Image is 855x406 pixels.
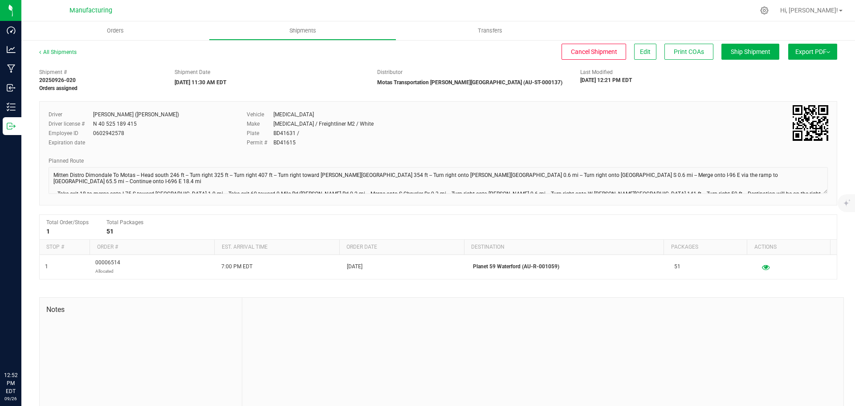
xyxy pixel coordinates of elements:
span: Total Packages [106,219,143,226]
label: Plate [247,129,273,137]
strong: [DATE] 11:30 AM EDT [175,79,226,86]
img: Scan me! [793,105,828,141]
inline-svg: Outbound [7,122,16,131]
span: Orders [95,27,136,35]
span: Notes [46,304,235,315]
p: 12:52 PM EDT [4,371,17,395]
p: Planet 59 Waterford (AU-R-001059) [473,262,664,271]
label: Driver license # [49,120,93,128]
strong: 1 [46,228,50,235]
label: Vehicle [247,111,273,119]
span: Export PDF [795,48,830,55]
inline-svg: Inventory [7,103,16,111]
th: Destination [464,240,664,255]
strong: Orders assigned [39,85,77,91]
span: Total Order/Stops [46,219,89,226]
span: 1 [45,262,48,271]
button: Print COAs [664,44,713,60]
a: Transfers [396,21,584,40]
button: Cancel Shipment [562,44,626,60]
label: Expiration date [49,139,93,147]
strong: Motas Transportation [PERSON_NAME][GEOGRAPHIC_DATA] (AU-ST-000137) [377,79,562,86]
div: BD41631 / [273,129,299,137]
a: All Shipments [39,49,77,55]
inline-svg: Analytics [7,45,16,54]
th: Order # [90,240,214,255]
span: Print COAs [674,48,704,55]
span: 51 [674,262,680,271]
div: BD41615 [273,139,296,147]
div: Manage settings [759,6,770,15]
qrcode: 20250926-020 [793,105,828,141]
button: Export PDF [788,44,837,60]
inline-svg: Dashboard [7,26,16,35]
inline-svg: Inbound [7,83,16,92]
th: Packages [664,240,747,255]
label: Shipment Date [175,68,210,76]
div: 0602942578 [93,129,124,137]
label: Distributor [377,68,403,76]
strong: 20250926-020 [39,77,76,83]
p: Allocated [95,267,120,275]
p: 09/26 [4,395,17,402]
button: Edit [634,44,656,60]
span: Planned Route [49,158,84,164]
strong: 51 [106,228,114,235]
strong: [DATE] 12:21 PM EDT [580,77,632,83]
label: Permit # [247,139,273,147]
iframe: Resource center [9,335,36,361]
a: Shipments [209,21,396,40]
span: Ship Shipment [731,48,770,55]
span: Hi, [PERSON_NAME]! [780,7,838,14]
div: [MEDICAL_DATA] [273,111,314,119]
div: [PERSON_NAME] ([PERSON_NAME]) [93,111,179,119]
th: Stop # [40,240,90,255]
span: Shipments [277,27,328,35]
span: [DATE] [347,262,362,271]
label: Last Modified [580,68,613,76]
inline-svg: Manufacturing [7,64,16,73]
div: [MEDICAL_DATA] / Freightliner M2 / White [273,120,374,128]
label: Driver [49,111,93,119]
th: Order date [339,240,464,255]
span: 00006514 [95,258,120,275]
label: Employee ID [49,129,93,137]
span: 7:00 PM EDT [221,262,252,271]
span: Edit [640,48,651,55]
a: Orders [21,21,209,40]
th: Est. arrival time [214,240,339,255]
span: Transfers [466,27,514,35]
div: N 40 525 189 415 [93,120,137,128]
button: Ship Shipment [721,44,779,60]
span: Cancel Shipment [571,48,617,55]
th: Actions [747,240,830,255]
span: Manufacturing [69,7,112,14]
span: Shipment # [39,68,161,76]
label: Make [247,120,273,128]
